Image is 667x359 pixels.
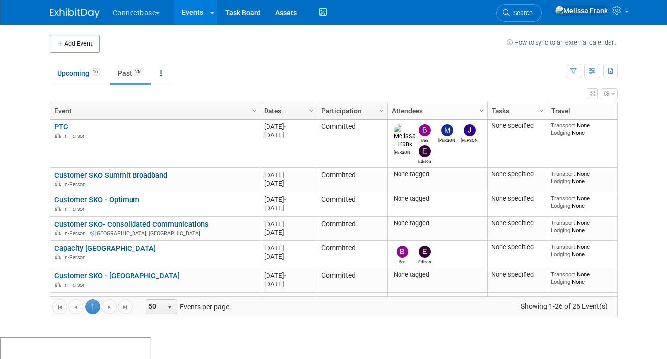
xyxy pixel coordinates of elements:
[264,244,312,252] div: [DATE]
[54,229,255,237] div: [GEOGRAPHIC_DATA], [GEOGRAPHIC_DATA]
[551,122,577,129] span: Transport:
[63,181,89,188] span: In-Person
[376,102,387,117] a: Column Settings
[416,136,433,143] div: Ben Edmond
[317,217,387,241] td: Committed
[264,122,312,131] div: [DATE]
[394,148,411,155] div: Melissa Frank
[397,246,408,258] img: Ben Edmond
[133,299,239,314] span: Events per page
[306,102,317,117] a: Column Settings
[284,272,286,279] span: -
[419,246,431,258] img: Edison Smith-Stubbs
[491,295,543,303] div: None specified
[551,102,620,119] a: Travel
[551,295,623,310] div: None None
[54,244,156,253] a: Capacity [GEOGRAPHIC_DATA]
[394,258,411,264] div: Ben Edmond
[317,168,387,192] td: Committed
[551,122,623,136] div: None None
[555,5,608,16] img: Melissa Frank
[491,122,543,130] div: None specified
[317,268,387,293] td: Committed
[478,107,486,115] span: Column Settings
[321,102,380,119] a: Participation
[54,171,167,180] a: Customer SKO Summit Broadband
[492,102,540,119] a: Tasks
[50,8,100,18] img: ExhibitDay
[54,271,180,280] a: Customer SKO - [GEOGRAPHIC_DATA]
[551,227,572,234] span: Lodging:
[491,271,543,279] div: None specified
[461,136,478,143] div: James Grant
[551,170,577,177] span: Transport:
[416,157,433,164] div: Edison Smith-Stubbs
[55,181,61,186] img: In-Person Event
[63,254,89,261] span: In-Person
[551,195,577,202] span: Transport:
[419,124,431,136] img: Ben Edmond
[438,136,456,143] div: Mary Ann Rose
[54,122,68,131] a: PTC
[416,258,433,264] div: Edison Smith-Stubbs
[307,107,315,115] span: Column Settings
[284,196,286,203] span: -
[551,195,623,209] div: None None
[551,251,572,258] span: Lodging:
[394,124,416,148] img: Melissa Frank
[551,243,623,258] div: None None
[54,195,139,204] a: Customer SKO - Optimum
[510,9,533,17] span: Search
[284,244,286,252] span: -
[551,170,623,185] div: None None
[55,254,61,259] img: In-Person Event
[63,206,89,212] span: In-Person
[55,133,61,138] img: In-Person Event
[264,280,312,288] div: [DATE]
[391,195,483,203] div: None tagged
[377,107,385,115] span: Column Settings
[264,179,312,188] div: [DATE]
[392,102,481,119] a: Attendees
[537,107,545,115] span: Column Settings
[391,170,483,178] div: None tagged
[264,296,312,304] div: [DATE]
[85,299,100,314] span: 1
[90,68,101,76] span: 16
[52,299,67,314] a: Go to the first page
[72,303,80,311] span: Go to the previous page
[264,220,312,228] div: [DATE]
[54,220,209,229] a: Customer SKO- Consolidated Communications
[507,39,618,46] a: How to sync to an external calendar...
[491,219,543,227] div: None specified
[264,102,310,119] a: Dates
[491,195,543,203] div: None specified
[56,303,64,311] span: Go to the first page
[146,300,163,314] span: 50
[68,299,83,314] a: Go to the previous page
[54,296,103,305] a: Metro Connect
[551,129,572,136] span: Lodging:
[317,293,387,320] td: Committed
[264,195,312,204] div: [DATE]
[391,219,483,227] div: None tagged
[317,241,387,268] td: Committed
[105,303,113,311] span: Go to the next page
[536,102,547,117] a: Column Settings
[284,123,286,130] span: -
[284,220,286,228] span: -
[551,271,623,285] div: None None
[419,145,431,157] img: Edison Smith-Stubbs
[551,202,572,209] span: Lodging:
[55,230,61,235] img: In-Person Event
[284,171,286,179] span: -
[110,64,151,83] a: Past26
[250,107,258,115] span: Column Settings
[55,282,61,287] img: In-Person Event
[121,303,129,311] span: Go to the last page
[491,170,543,178] div: None specified
[264,171,312,179] div: [DATE]
[264,228,312,237] div: [DATE]
[476,102,487,117] a: Column Settings
[511,299,617,313] span: Showing 1-26 of 26 Event(s)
